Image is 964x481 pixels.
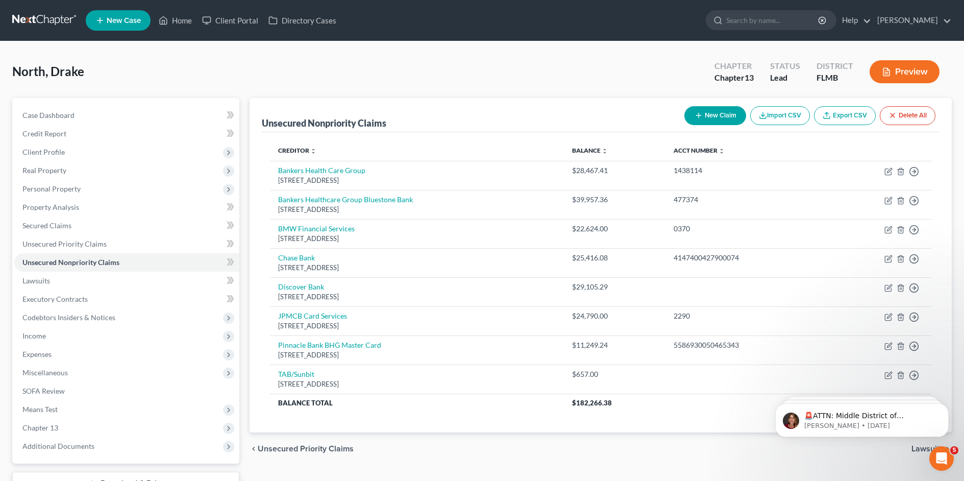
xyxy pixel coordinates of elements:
[22,148,65,156] span: Client Profile
[14,235,239,253] a: Unsecured Priority Claims
[14,382,239,400] a: SOFA Review
[14,290,239,308] a: Executory Contracts
[602,148,608,154] i: unfold_more
[14,272,239,290] a: Lawsuits
[22,405,58,414] span: Means Test
[270,394,564,412] th: Balance Total
[950,446,958,454] span: 5
[572,165,657,176] div: $28,467.41
[22,166,66,175] span: Real Property
[22,221,71,230] span: Secured Claims
[572,369,657,379] div: $657.00
[22,129,66,138] span: Credit Report
[22,258,119,267] span: Unsecured Nonpriority Claims
[263,11,341,30] a: Directory Cases
[726,11,820,30] input: Search by name...
[572,340,657,350] div: $11,249.24
[278,166,365,175] a: Bankers Health Care Group
[719,148,725,154] i: unfold_more
[278,147,316,154] a: Creditor unfold_more
[154,11,197,30] a: Home
[929,446,954,471] iframe: Intercom live chat
[14,106,239,125] a: Case Dashboard
[22,368,68,377] span: Miscellaneous
[278,205,556,214] div: [STREET_ADDRESS]
[770,60,800,72] div: Status
[22,423,58,432] span: Chapter 13
[22,203,79,211] span: Property Analysis
[837,11,871,30] a: Help
[684,106,746,125] button: New Claim
[22,350,52,358] span: Expenses
[310,148,316,154] i: unfold_more
[22,331,46,340] span: Income
[14,198,239,217] a: Property Analysis
[14,217,239,235] a: Secured Claims
[14,253,239,272] a: Unsecured Nonpriority Claims
[674,195,816,205] div: 477374
[674,253,816,263] div: 4147400427900074
[674,165,816,176] div: 1438114
[674,224,816,234] div: 0370
[278,341,381,349] a: Pinnacle Bank BHG Master Card
[197,11,263,30] a: Client Portal
[814,106,876,125] a: Export CSV
[258,445,354,453] span: Unsecured Priority Claims
[817,60,853,72] div: District
[572,311,657,321] div: $24,790.00
[572,253,657,263] div: $25,416.08
[278,321,556,331] div: [STREET_ADDRESS]
[278,370,314,378] a: TAB/Sunbit
[817,72,853,84] div: FLMB
[278,282,324,291] a: Discover Bank
[22,239,107,248] span: Unsecured Priority Claims
[22,295,88,303] span: Executory Contracts
[22,313,115,322] span: Codebtors Insiders & Notices
[12,64,84,79] span: North, Drake
[714,60,754,72] div: Chapter
[278,176,556,185] div: [STREET_ADDRESS]
[750,106,810,125] button: Import CSV
[674,311,816,321] div: 2290
[278,224,355,233] a: BMW Financial Services
[278,379,556,389] div: [STREET_ADDRESS]
[745,73,754,82] span: 13
[572,282,657,292] div: $29,105.29
[22,184,81,193] span: Personal Property
[572,195,657,205] div: $39,957.36
[880,106,935,125] button: Delete All
[14,125,239,143] a: Credit Report
[22,442,94,450] span: Additional Documents
[22,276,50,285] span: Lawsuits
[770,72,800,84] div: Lead
[714,72,754,84] div: Chapter
[22,111,75,119] span: Case Dashboard
[572,147,608,154] a: Balance unfold_more
[572,399,612,407] span: $182,266.38
[250,445,258,453] i: chevron_left
[44,39,176,49] p: Message from Katie, sent 3w ago
[278,350,556,360] div: [STREET_ADDRESS]
[870,60,940,83] button: Preview
[250,445,354,453] button: chevron_left Unsecured Priority Claims
[278,234,556,244] div: [STREET_ADDRESS]
[278,292,556,302] div: [STREET_ADDRESS]
[262,117,386,129] div: Unsecured Nonpriority Claims
[278,311,347,320] a: JPMCB Card Services
[674,340,816,350] div: 5586930050465343
[760,382,964,453] iframe: Intercom notifications message
[872,11,951,30] a: [PERSON_NAME]
[22,387,65,395] span: SOFA Review
[572,224,657,234] div: $22,624.00
[674,147,725,154] a: Acct Number unfold_more
[44,30,173,119] span: 🚨ATTN: Middle District of [US_STATE] The court has added a new Credit Counseling Field that we ne...
[278,195,413,204] a: Bankers Healthcare Group Bluestone Bank
[278,253,315,262] a: Chase Bank
[107,17,141,25] span: New Case
[278,263,556,273] div: [STREET_ADDRESS]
